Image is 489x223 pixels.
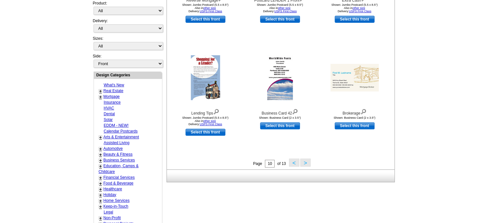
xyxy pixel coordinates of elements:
[104,204,128,209] a: Keep-in-Touch
[99,198,102,203] a: +
[104,152,133,157] a: Beauty & Fitness
[289,159,299,167] button: <
[99,146,102,151] a: +
[253,161,262,166] span: Page
[104,106,114,110] a: HVAC
[186,129,225,136] a: use this design
[104,181,133,185] a: Food & Beverage
[203,6,216,10] a: other size
[99,204,102,209] a: +
[93,53,162,68] div: Side:
[260,16,300,23] a: use this design
[99,164,102,169] a: +
[93,0,162,18] div: Product:
[104,89,123,93] a: Real Estate
[344,6,365,10] span: Also in
[319,107,390,116] div: Brokerage
[93,18,162,36] div: Delivery:
[99,94,102,99] a: +
[200,10,222,13] a: USPS First Class
[99,181,102,186] a: +
[269,6,290,10] span: Also in
[104,123,129,128] a: EDDM - NEW!
[200,123,222,126] a: USPS First Class
[267,55,293,100] img: Business Card 42
[319,116,390,119] div: Shown: Business Card (2 x 3.5")
[99,175,102,180] a: +
[99,135,102,140] a: +
[99,158,102,163] a: +
[94,72,162,78] div: Design Categories
[104,216,121,220] a: Non-Profit
[331,64,379,91] img: Brokerage
[170,107,241,116] div: Lending Tips
[99,152,102,157] a: +
[277,161,286,166] span: of 13
[104,187,122,191] a: Healthcare
[104,210,113,214] a: Legal
[104,193,116,197] a: Holiday
[245,116,315,119] div: Shown: Business Card (2 x 3.5")
[186,16,225,23] a: use this design
[104,175,135,180] a: Financial Services
[274,10,297,13] a: USPS First Class
[104,146,123,151] a: Automotive
[99,193,102,198] a: +
[104,129,138,133] a: Calendar Postcards
[99,164,139,174] a: Education, Camps & Childcare
[352,6,365,10] a: other size
[260,122,300,129] a: use this design
[245,107,315,116] div: Business Card 42
[99,216,102,221] a: +
[195,6,216,10] span: Also in
[104,83,124,87] a: What's New
[104,112,115,116] a: Dental
[104,198,130,203] a: Home Services
[195,119,216,123] span: Also in
[278,6,290,10] a: other size
[245,3,315,13] div: Shown: Jumbo Postcard (5.5 x 8.5") Delivery:
[170,3,241,13] div: Shown: Jumbo Postcard (5.5 x 8.5") Delivery:
[349,10,371,13] a: USPS First Class
[104,94,120,99] a: Mortgage
[99,89,102,94] a: +
[104,135,139,139] a: Arts & Entertainment
[104,141,130,145] a: Assisted Living
[93,36,162,53] div: Sizes:
[99,187,102,192] a: +
[191,55,220,100] img: Lending Tips
[335,16,375,23] a: use this design
[104,100,121,105] a: Insurance
[203,119,216,123] a: other size
[104,158,135,162] a: Business Services
[292,107,298,115] img: view design details
[319,3,390,13] div: Shown: Jumbo Postcard (5.5 x 8.5") Delivery:
[335,122,375,129] a: use this design
[213,107,219,115] img: view design details
[170,116,241,126] div: Shown: Jumbo Postcard (5.5 x 8.5") Delivery:
[300,159,311,167] button: >
[104,117,113,122] a: Solar
[360,74,489,223] iframe: LiveChat chat widget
